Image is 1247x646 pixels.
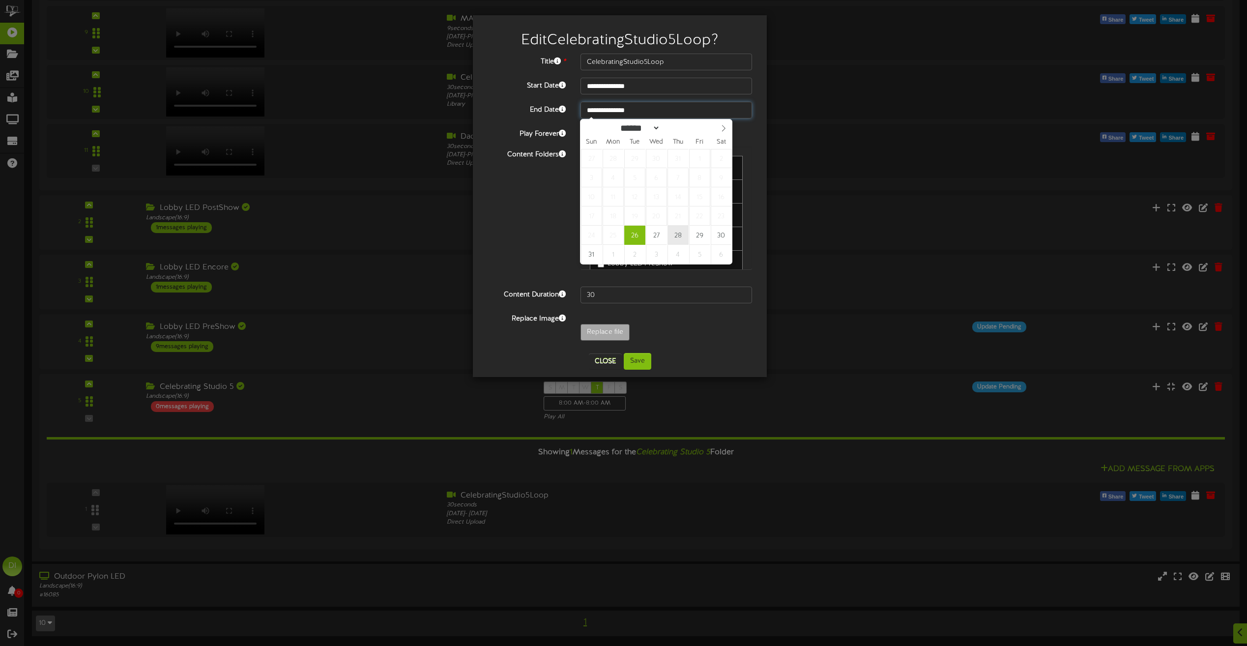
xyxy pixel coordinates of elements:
[480,311,573,324] label: Replace Image
[581,187,602,206] span: August 10, 2025
[646,206,667,226] span: August 20, 2025
[480,287,573,300] label: Content Duration
[602,139,624,146] span: Mon
[646,168,667,187] span: August 6, 2025
[624,139,645,146] span: Tue
[711,149,732,168] span: August 2, 2025
[581,245,602,264] span: August 31, 2025
[581,168,602,187] span: August 3, 2025
[589,353,622,369] button: Close
[667,206,689,226] span: August 21, 2025
[624,245,645,264] span: September 2, 2025
[689,168,710,187] span: August 8, 2025
[710,139,732,146] span: Sat
[480,126,573,139] label: Play Forever
[689,245,710,264] span: September 5, 2025
[711,187,732,206] span: August 16, 2025
[603,206,624,226] span: August 18, 2025
[667,149,689,168] span: July 31, 2025
[603,226,624,245] span: August 25, 2025
[581,149,602,168] span: July 27, 2025
[667,187,689,206] span: August 14, 2025
[711,245,732,264] span: September 6, 2025
[480,54,573,67] label: Title
[603,187,624,206] span: August 11, 2025
[603,168,624,187] span: August 4, 2025
[689,187,710,206] span: August 15, 2025
[646,187,667,206] span: August 13, 2025
[598,261,604,267] input: Lobby LED PreShow
[689,139,710,146] span: Fri
[480,78,573,91] label: Start Date
[646,149,667,168] span: July 30, 2025
[624,187,645,206] span: August 12, 2025
[603,245,624,264] span: September 1, 2025
[581,226,602,245] span: August 24, 2025
[580,54,752,70] input: Title
[667,168,689,187] span: August 7, 2025
[645,139,667,146] span: Wed
[603,149,624,168] span: July 28, 2025
[689,226,710,245] span: August 29, 2025
[624,353,651,370] button: Save
[580,287,752,303] input: 15
[580,139,602,146] span: Sun
[624,226,645,245] span: August 26, 2025
[711,226,732,245] span: August 30, 2025
[667,245,689,264] span: September 4, 2025
[480,102,573,115] label: End Date
[667,226,689,245] span: August 28, 2025
[646,226,667,245] span: August 27, 2025
[660,123,696,133] input: Year
[624,168,645,187] span: August 5, 2025
[581,206,602,226] span: August 17, 2025
[689,206,710,226] span: August 22, 2025
[667,139,689,146] span: Thu
[488,32,752,49] h2: Edit CelebratingStudio5Loop ?
[480,147,573,160] label: Content Folders
[624,206,645,226] span: August 19, 2025
[689,149,710,168] span: August 1, 2025
[646,245,667,264] span: September 3, 2025
[711,206,732,226] span: August 23, 2025
[624,149,645,168] span: July 29, 2025
[711,168,732,187] span: August 9, 2025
